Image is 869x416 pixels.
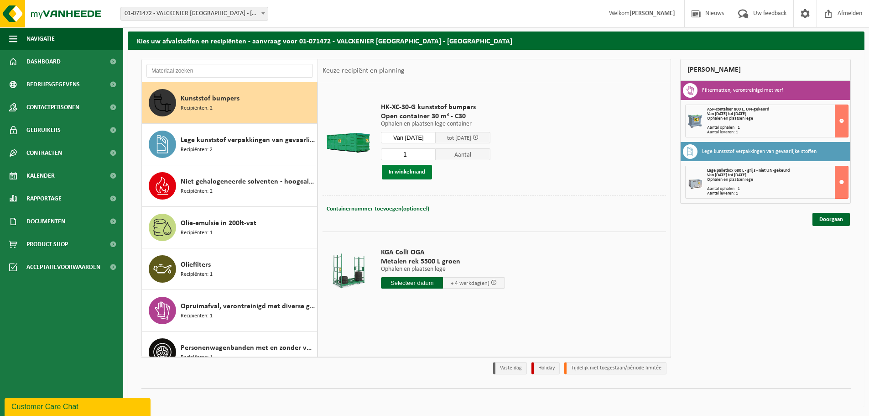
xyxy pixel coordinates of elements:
[26,142,62,164] span: Contracten
[121,7,268,20] span: 01-071472 - VALCKENIER OOSTENDE - OOSTENDE
[181,104,213,113] span: Recipiënten: 2
[707,173,746,178] strong: Van [DATE] tot [DATE]
[436,148,490,160] span: Aantal
[451,280,489,286] span: + 4 werkdag(en)
[181,270,213,279] span: Recipiënten: 1
[142,124,317,165] button: Lege kunststof verpakkingen van gevaarlijke stoffen Recipiënten: 2
[381,277,443,289] input: Selecteer datum
[381,266,505,273] p: Ophalen en plaatsen lege
[181,342,315,353] span: Personenwagenbanden met en zonder velg
[326,203,430,216] button: Containernummer toevoegen(optioneel)
[707,126,848,130] div: Aantal ophalen : 1
[128,32,864,49] h2: Kies uw afvalstoffen en recipiënten - aanvraag voor 01-071472 - VALCKENIER [GEOGRAPHIC_DATA] - [G...
[26,256,100,279] span: Acceptatievoorwaarden
[26,96,79,119] span: Contactpersonen
[707,168,790,173] span: Lage palletbox 680 L - grijs - niet UN-gekeurd
[181,301,315,312] span: Opruimafval, verontreinigd met diverse gevaarlijke afvalstoffen
[26,73,80,96] span: Bedrijfsgegevens
[26,210,65,233] span: Documenten
[318,59,409,82] div: Keuze recipiënt en planning
[181,218,256,229] span: Olie-emulsie in 200lt-vat
[26,27,55,50] span: Navigatie
[707,130,848,135] div: Aantal leveren: 1
[447,135,471,141] span: tot [DATE]
[702,83,783,98] h3: Filtermatten, verontreinigd met verf
[531,362,560,374] li: Holiday
[181,229,213,237] span: Recipiënten: 1
[181,312,213,321] span: Recipiënten: 1
[493,362,527,374] li: Vaste dag
[26,50,61,73] span: Dashboard
[5,396,152,416] iframe: chat widget
[327,206,429,212] span: Containernummer toevoegen(optioneel)
[564,362,666,374] li: Tijdelijk niet toegestaan/période limitée
[702,144,817,159] h3: Lege kunststof verpakkingen van gevaarlijke stoffen
[381,257,505,266] span: Metalen rek 5500 L groen
[142,332,317,373] button: Personenwagenbanden met en zonder velg Recipiënten: 1
[382,165,432,179] button: In winkelmand
[812,213,850,226] a: Doorgaan
[181,353,213,362] span: Recipiënten: 1
[26,119,61,142] span: Gebruikers
[181,93,239,104] span: Kunststof bumpers
[707,178,848,182] div: Ophalen en plaatsen lege
[381,103,490,112] span: HK-XC-30-G kunststof bumpers
[142,165,317,207] button: Niet gehalogeneerde solventen - hoogcalorisch in 200lt-vat Recipiënten: 2
[142,207,317,248] button: Olie-emulsie in 200lt-vat Recipiënten: 1
[142,290,317,332] button: Opruimafval, verontreinigd met diverse gevaarlijke afvalstoffen Recipiënten: 1
[142,248,317,290] button: Oliefilters Recipiënten: 1
[707,191,848,196] div: Aantal leveren: 1
[381,112,490,121] span: Open container 30 m³ - C30
[707,107,769,112] span: ASP-container 800 L, UN-gekeurd
[181,146,213,154] span: Recipiënten: 2
[181,176,315,187] span: Niet gehalogeneerde solventen - hoogcalorisch in 200lt-vat
[707,116,848,121] div: Ophalen en plaatsen lege
[680,59,851,81] div: [PERSON_NAME]
[181,135,315,146] span: Lege kunststof verpakkingen van gevaarlijke stoffen
[381,248,505,257] span: KGA Colli OGA
[381,121,490,127] p: Ophalen en plaatsen lege container
[630,10,675,17] strong: [PERSON_NAME]
[707,187,848,191] div: Aantal ophalen : 1
[181,187,213,196] span: Recipiënten: 2
[26,233,68,256] span: Product Shop
[381,132,436,143] input: Selecteer datum
[146,64,313,78] input: Materiaal zoeken
[120,7,268,21] span: 01-071472 - VALCKENIER OOSTENDE - OOSTENDE
[142,82,317,124] button: Kunststof bumpers Recipiënten: 2
[26,187,62,210] span: Rapportage
[26,164,55,187] span: Kalender
[707,111,746,116] strong: Van [DATE] tot [DATE]
[181,259,211,270] span: Oliefilters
